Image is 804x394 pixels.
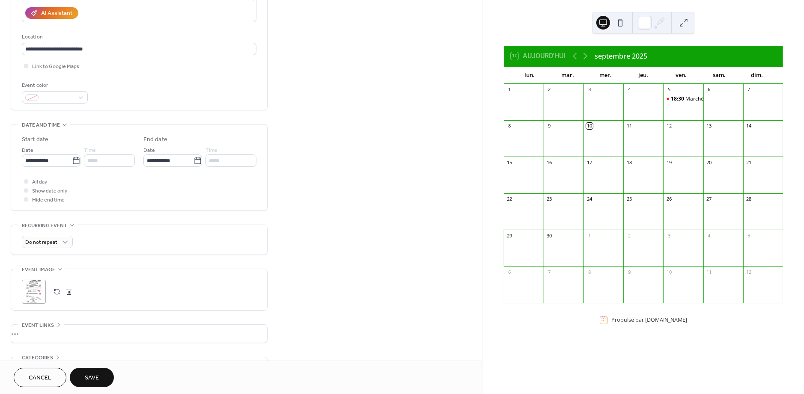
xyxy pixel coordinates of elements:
[506,86,513,93] div: 1
[143,135,167,144] div: End date
[746,196,752,202] div: 28
[706,123,712,129] div: 13
[666,159,672,166] div: 19
[25,238,57,248] span: Do not repeat
[706,196,712,202] div: 27
[666,232,672,239] div: 3
[706,159,712,166] div: 20
[738,67,776,84] div: dim.
[11,325,267,343] div: •••
[506,232,513,239] div: 29
[22,280,46,304] div: ;
[84,146,96,155] span: Time
[626,123,632,129] div: 11
[586,232,593,239] div: 1
[205,146,217,155] span: Time
[595,51,647,61] div: septembre 2025
[611,317,687,324] div: Propulsé par
[685,95,761,103] div: Marché de Producteurs de Pays
[666,123,672,129] div: 12
[546,196,553,202] div: 23
[586,86,593,93] div: 3
[626,86,632,93] div: 4
[663,95,703,103] div: Marché de Producteurs de Pays
[11,357,267,375] div: •••
[626,232,632,239] div: 2
[625,67,663,84] div: jeu.
[746,123,752,129] div: 14
[586,196,593,202] div: 24
[511,67,549,84] div: lun.
[22,221,67,230] span: Recurring event
[32,178,47,187] span: All day
[22,321,54,330] span: Event links
[662,67,700,84] div: ven.
[85,374,99,383] span: Save
[22,265,55,274] span: Event image
[506,196,513,202] div: 22
[25,7,78,19] button: AI Assistant
[586,159,593,166] div: 17
[546,86,553,93] div: 2
[546,123,553,129] div: 9
[143,146,155,155] span: Date
[22,81,86,90] div: Event color
[666,269,672,275] div: 10
[546,159,553,166] div: 16
[706,269,712,275] div: 11
[746,86,752,93] div: 7
[587,67,625,84] div: mer.
[746,232,752,239] div: 5
[706,86,712,93] div: 6
[22,33,255,41] div: Location
[22,146,33,155] span: Date
[506,269,513,275] div: 6
[746,269,752,275] div: 12
[546,269,553,275] div: 7
[586,269,593,275] div: 8
[32,62,79,71] span: Link to Google Maps
[29,374,51,383] span: Cancel
[746,159,752,166] div: 21
[700,67,738,84] div: sam.
[32,187,67,196] span: Show date only
[506,159,513,166] div: 15
[546,232,553,239] div: 30
[666,196,672,202] div: 26
[666,86,672,93] div: 5
[626,196,632,202] div: 25
[41,9,72,18] div: AI Assistant
[671,95,685,103] span: 18:30
[586,123,593,129] div: 10
[70,368,114,387] button: Save
[645,317,687,324] a: [DOMAIN_NAME]
[22,353,53,362] span: Categories
[706,232,712,239] div: 4
[22,121,60,130] span: Date and time
[548,67,587,84] div: mar.
[506,123,513,129] div: 8
[14,368,66,387] button: Cancel
[626,159,632,166] div: 18
[626,269,632,275] div: 9
[22,135,48,144] div: Start date
[32,196,65,205] span: Hide end time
